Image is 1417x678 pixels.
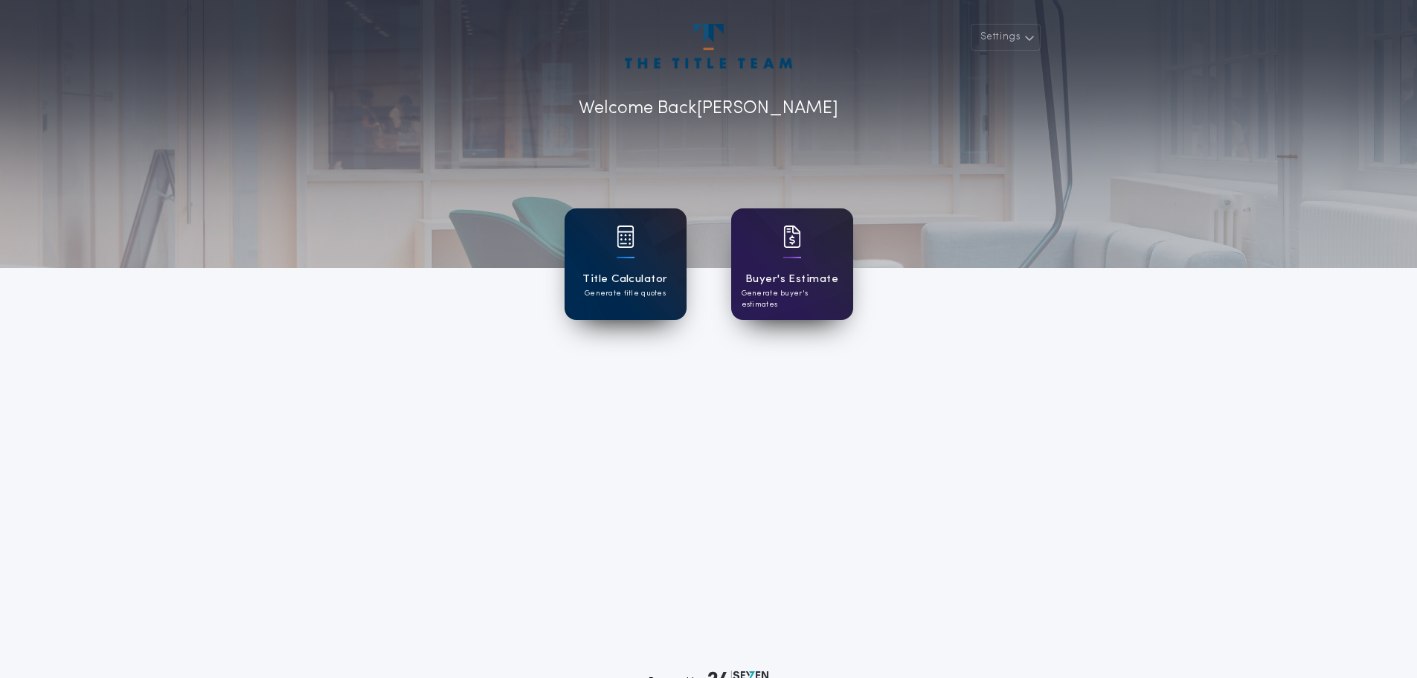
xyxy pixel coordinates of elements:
[565,208,687,320] a: card iconTitle CalculatorGenerate title quotes
[783,226,801,248] img: card icon
[585,288,666,299] p: Generate title quotes
[731,208,853,320] a: card iconBuyer's EstimateGenerate buyer's estimates
[971,24,1041,51] button: Settings
[617,226,634,248] img: card icon
[582,271,667,288] h1: Title Calculator
[625,24,791,68] img: account-logo
[745,271,838,288] h1: Buyer's Estimate
[742,288,843,310] p: Generate buyer's estimates
[579,95,838,122] p: Welcome Back [PERSON_NAME]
